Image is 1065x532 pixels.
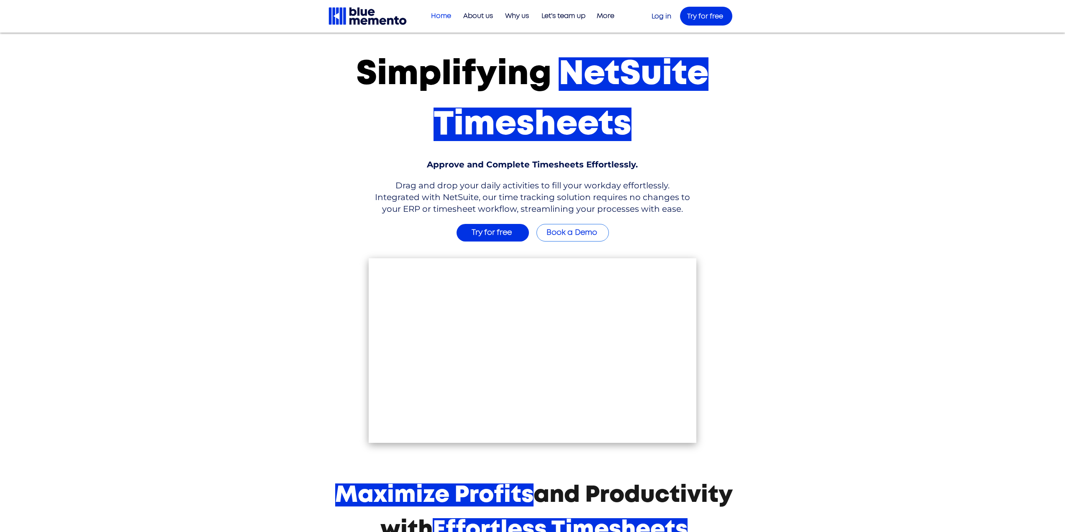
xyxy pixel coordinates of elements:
[356,57,552,91] span: Simplifying
[369,258,696,443] div: Your Video Title Video Player
[680,7,732,26] a: Try for free
[434,57,709,141] span: NetSuite Timesheets
[423,9,618,23] nav: Site
[335,483,534,506] span: Maximize Profits
[328,6,408,26] img: Blue Memento black logo
[455,9,497,23] a: About us
[537,9,590,23] p: Let's team up
[472,229,512,236] span: Try for free
[423,9,455,23] a: Home
[457,224,529,242] a: Try for free
[375,180,690,214] span: Drag and drop your daily activities to fill your workday effortlessly. Integrated with NetSuite, ...
[427,9,455,23] p: Home
[652,13,671,20] a: Log in
[687,13,723,20] span: Try for free
[536,224,609,242] a: Book a Demo
[497,9,533,23] a: Why us
[501,9,533,23] p: Why us
[533,9,590,23] a: Let's team up
[593,9,618,23] p: More
[427,159,638,170] span: Approve and Complete Timesheets Effortlessly.
[547,229,597,236] span: Book a Demo
[459,9,497,23] p: About us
